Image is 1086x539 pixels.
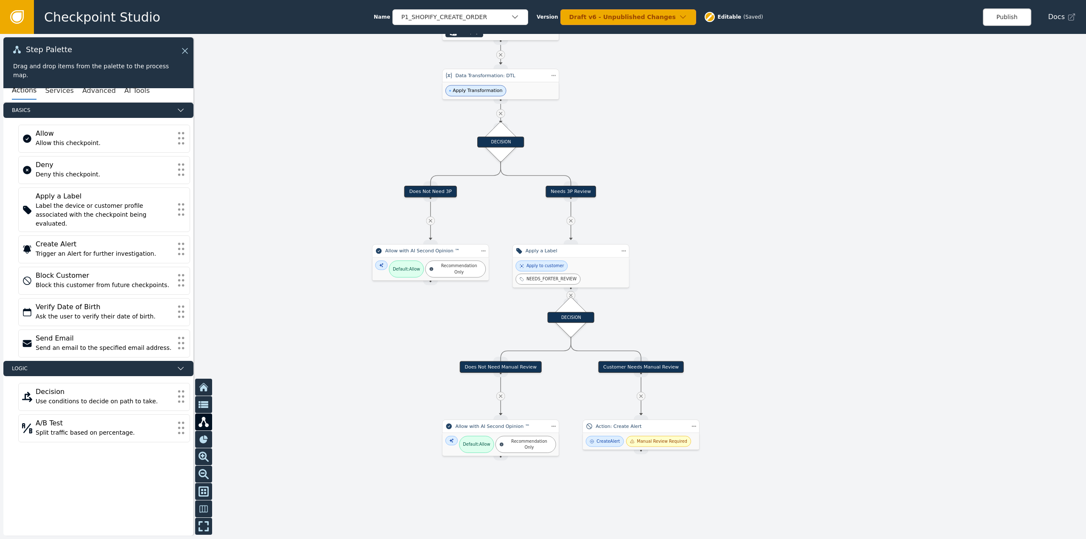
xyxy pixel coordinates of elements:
[596,423,686,430] div: Action: Create Alert
[477,137,524,148] div: DECISION
[36,160,173,170] div: Deny
[12,365,173,372] span: Logic
[124,82,150,100] button: AI Tools
[546,186,596,198] div: Needs 3P Review
[45,82,73,100] button: Services
[461,28,479,36] div: Shopify
[548,312,594,323] div: DECISION
[460,361,542,373] div: Does Not Need Manual Review
[598,361,683,373] div: Customer Needs Manual Review
[36,418,173,428] div: A/B Test
[82,82,116,100] button: Advanced
[36,344,173,352] div: Send an email to the specified email address.
[36,249,173,258] div: Trigger an Alert for further investigation.
[12,106,173,114] span: Basics
[12,82,36,100] button: Actions
[36,387,173,397] div: Decision
[44,8,160,27] span: Checkpoint Studio
[36,239,173,249] div: Create Alert
[436,263,482,275] div: Recommendation Only
[36,271,173,281] div: Block Customer
[1048,12,1065,22] span: Docs
[385,247,476,254] div: Allow with AI Second Opinion ™
[526,263,564,269] div: Apply to customer
[455,423,546,430] div: Allow with AI Second Opinion ™
[36,128,173,139] div: Allow
[36,139,173,148] div: Allow this checkpoint.
[455,72,546,79] div: Data Transformation: DTL
[983,8,1031,26] button: Publish
[463,441,490,447] div: Default: Allow
[569,13,679,22] div: Draft v6 - Unpublished Changes
[453,87,502,95] span: Apply Transformation
[404,186,457,198] div: Does Not Need 3P
[401,13,511,22] div: P1_SHOPIFY_CREATE_ORDER
[393,266,420,272] div: Default: Allow
[36,281,173,290] div: Block this customer from future checkpoints.
[526,247,616,254] div: Apply a Label
[13,62,184,80] div: Drag and drop items from the palette to the process map.
[26,46,72,53] span: Step Palette
[36,302,173,312] div: Verify Date of Birth
[36,170,173,179] div: Deny this checkpoint.
[537,13,558,21] span: Version
[507,438,552,450] div: Recommendation Only
[36,312,173,321] div: Ask the user to verify their date of birth.
[743,13,763,21] div: ( Saved )
[718,13,742,21] span: Editable
[1048,12,1076,22] a: Docs
[392,9,528,25] button: P1_SHOPIFY_CREATE_ORDER
[526,276,577,282] div: NEEDS_FORTER_REVIEW
[637,438,687,444] div: Manual Review Required
[36,333,173,344] div: Send Email
[374,13,390,21] span: Name
[36,201,173,228] div: Label the device or customer profile associated with the checkpoint being evaluated.
[36,428,173,437] div: Split traffic based on percentage.
[36,191,173,201] div: Apply a Label
[596,438,620,444] div: Create Alert
[560,9,696,25] button: Draft v6 - Unpublished Changes
[36,397,173,406] div: Use conditions to decide on path to take.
